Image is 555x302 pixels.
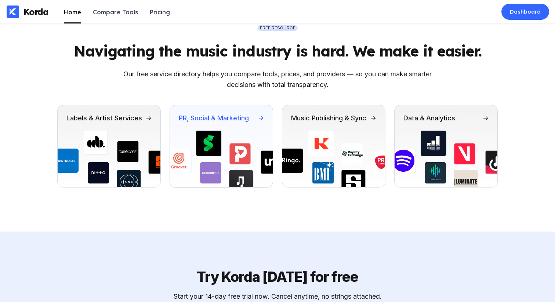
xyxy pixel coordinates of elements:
a: Data & AnalyticsData & Analytics [394,105,498,188]
div: Try Korda [DATE] for free [197,268,358,285]
div: Our free service directory helps you compare tools, prices, and providers — so you can make smart... [123,69,432,90]
a: Music Publishing & SyncDistributors [282,105,385,188]
img: Distributors [170,131,273,187]
div: Labels & Artist Services [66,114,142,122]
div: PR, Social & Marketing [179,114,249,122]
div: Compare Tools [93,8,138,16]
div: Korda [23,6,48,17]
img: Distributors [282,131,385,187]
div: Pricing [150,8,170,16]
a: Dashboard [501,4,549,20]
a: Labels & Artist ServicesDistributors [57,105,161,188]
img: Distributors [58,131,160,187]
a: PR, Social & MarketingDistributors [170,105,273,188]
div: Data & Analytics [403,114,455,122]
div: Navigating the music industry is hard. We make it easier. [74,42,482,60]
div: Start your 14-day free trial now. Cancel anytime, no strings attached. [174,292,382,300]
div: Music Publishing & Sync [291,114,366,122]
div: FREE RESOURCE [260,25,295,31]
img: Data & Analytics [395,131,497,187]
div: Dashboard [510,8,541,15]
div: Home [64,8,81,16]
